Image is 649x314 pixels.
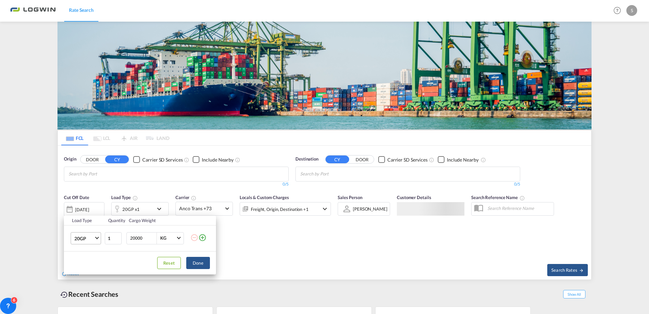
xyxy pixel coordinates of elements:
th: Load Type [64,216,104,225]
div: Cargo Weight [129,217,186,223]
md-select: Choose: 20GP [71,232,101,244]
input: Enter Weight [129,233,157,244]
button: Done [186,257,210,269]
div: KG [160,235,166,241]
md-icon: icon-minus-circle-outline [190,234,198,242]
span: 20GP [74,235,94,242]
input: Qty [105,232,122,244]
md-icon: icon-plus-circle-outline [198,234,207,242]
th: Quantity [104,216,125,225]
button: Reset [157,257,181,269]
